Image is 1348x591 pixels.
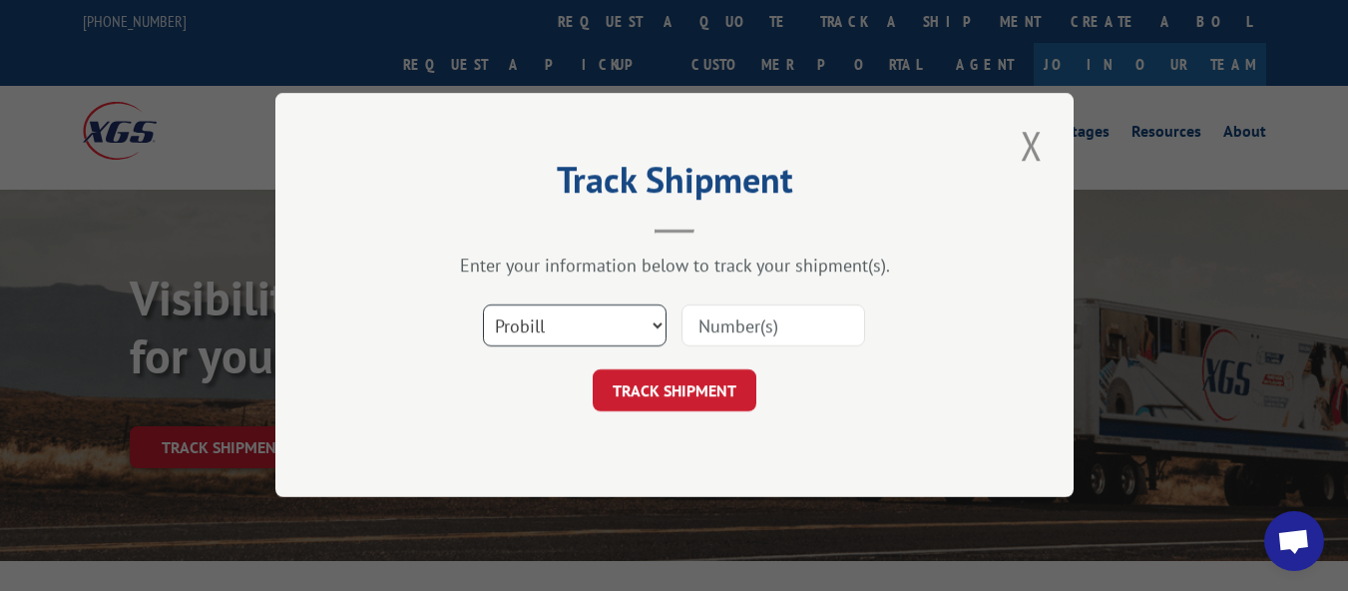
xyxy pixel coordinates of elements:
div: Enter your information below to track your shipment(s). [375,255,974,278]
input: Number(s) [681,305,865,347]
button: TRACK SHIPMENT [593,370,756,412]
a: Open chat [1264,511,1324,571]
button: Close modal [1015,118,1049,173]
h2: Track Shipment [375,166,974,204]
